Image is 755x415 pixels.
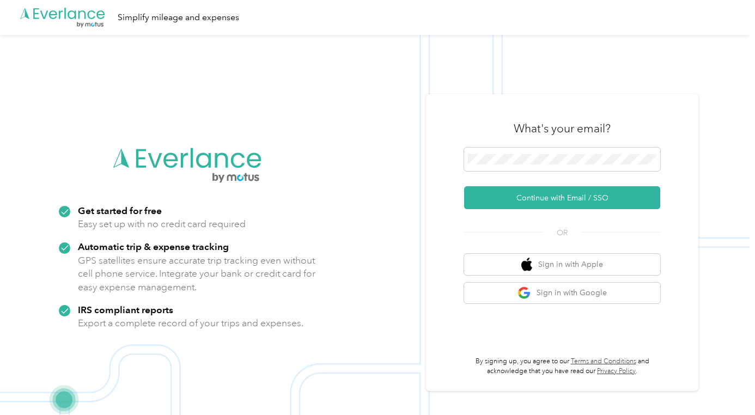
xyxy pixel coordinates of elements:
[464,186,660,209] button: Continue with Email / SSO
[543,227,581,239] span: OR
[78,205,162,216] strong: Get started for free
[78,241,229,252] strong: Automatic trip & expense tracking
[78,304,173,315] strong: IRS compliant reports
[571,357,636,365] a: Terms and Conditions
[464,283,660,304] button: google logoSign in with Google
[514,121,611,136] h3: What's your email?
[118,11,239,25] div: Simplify mileage and expenses
[78,316,303,330] p: Export a complete record of your trips and expenses.
[464,254,660,275] button: apple logoSign in with Apple
[597,367,636,375] a: Privacy Policy
[78,217,246,231] p: Easy set up with no credit card required
[517,286,531,300] img: google logo
[521,258,532,271] img: apple logo
[464,357,660,376] p: By signing up, you agree to our and acknowledge that you have read our .
[78,254,316,294] p: GPS satellites ensure accurate trip tracking even without cell phone service. Integrate your bank...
